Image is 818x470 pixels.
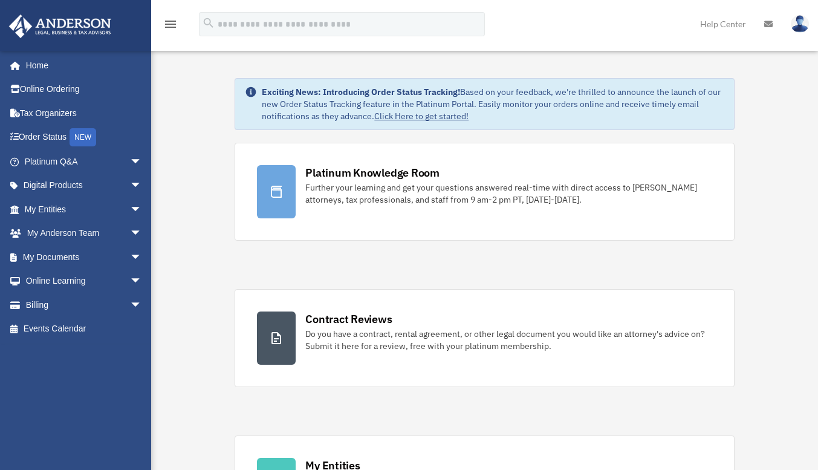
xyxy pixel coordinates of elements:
[202,16,215,30] i: search
[8,293,160,317] a: Billingarrow_drop_down
[5,15,115,38] img: Anderson Advisors Platinum Portal
[163,21,178,31] a: menu
[305,312,392,327] div: Contract Reviews
[8,221,160,246] a: My Anderson Teamarrow_drop_down
[305,328,712,352] div: Do you have a contract, rental agreement, or other legal document you would like an attorney's ad...
[8,197,160,221] a: My Entitiesarrow_drop_down
[8,101,160,125] a: Tax Organizers
[130,174,154,198] span: arrow_drop_down
[8,53,154,77] a: Home
[8,174,160,198] a: Digital Productsarrow_drop_down
[8,269,160,293] a: Online Learningarrow_drop_down
[262,86,724,122] div: Based on your feedback, we're thrilled to announce the launch of our new Order Status Tracking fe...
[130,293,154,318] span: arrow_drop_down
[374,111,469,122] a: Click Here to get started!
[130,245,154,270] span: arrow_drop_down
[305,181,712,206] div: Further your learning and get your questions answered real-time with direct access to [PERSON_NAM...
[8,317,160,341] a: Events Calendar
[262,86,460,97] strong: Exciting News: Introducing Order Status Tracking!
[130,269,154,294] span: arrow_drop_down
[8,245,160,269] a: My Documentsarrow_drop_down
[8,77,160,102] a: Online Ordering
[791,15,809,33] img: User Pic
[235,289,734,387] a: Contract Reviews Do you have a contract, rental agreement, or other legal document you would like...
[8,125,160,150] a: Order StatusNEW
[305,165,440,180] div: Platinum Knowledge Room
[235,143,734,241] a: Platinum Knowledge Room Further your learning and get your questions answered real-time with dire...
[8,149,160,174] a: Platinum Q&Aarrow_drop_down
[163,17,178,31] i: menu
[130,149,154,174] span: arrow_drop_down
[130,221,154,246] span: arrow_drop_down
[70,128,96,146] div: NEW
[130,197,154,222] span: arrow_drop_down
